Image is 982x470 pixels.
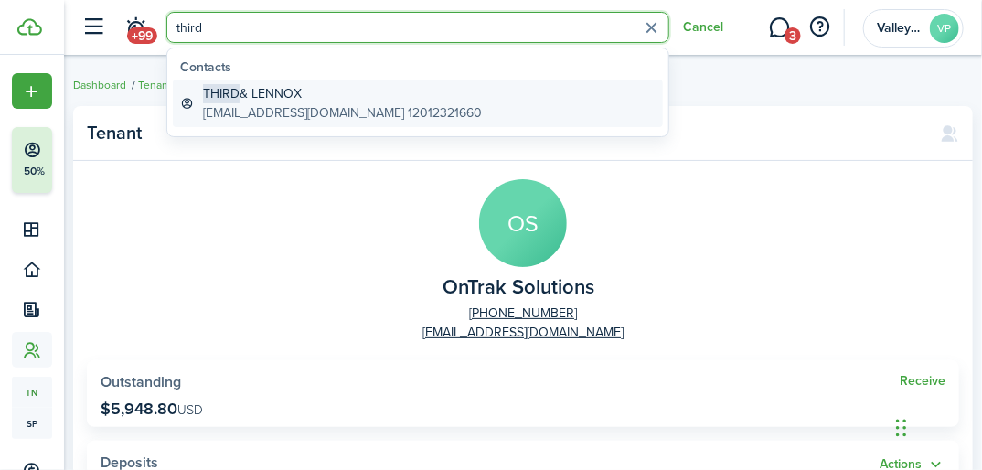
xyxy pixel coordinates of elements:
[101,371,181,392] span: Outstanding
[785,27,801,44] span: 3
[900,374,945,389] a: Receive
[73,77,126,93] a: Dashboard
[805,12,836,43] button: Open resource center
[17,18,42,36] img: TenantCloud
[23,164,46,179] p: 50%
[119,5,154,51] a: Notifications
[479,179,567,267] avatar-text: OS
[177,401,203,420] span: USD
[422,323,624,342] a: [EMAIL_ADDRESS][DOMAIN_NAME]
[930,14,959,43] avatar-text: VP
[77,10,112,45] button: Open sidebar
[203,103,482,123] global-search-item-description: [EMAIL_ADDRESS][DOMAIN_NAME] 12012321660
[896,401,907,455] div: Drag
[469,304,577,323] a: [PHONE_NUMBER]
[101,400,203,418] p: $5,948.80
[637,14,666,42] button: Clear search
[683,20,723,35] button: Cancel
[87,123,922,144] panel-main-title: Tenant
[891,382,982,470] iframe: Chat Widget
[203,84,240,103] span: THIRD
[203,84,482,103] global-search-item-title: & LENNOX
[12,127,164,193] button: 50%
[443,276,594,299] span: OnTrak Solutions
[180,58,663,77] global-search-list-title: Contacts
[763,5,797,51] a: Messaging
[12,408,52,439] a: sp
[877,22,923,35] span: Valley Park Properties
[12,73,52,109] button: Open menu
[12,377,52,408] a: tn
[127,27,157,44] span: +99
[138,77,177,93] a: Tenants
[173,80,663,127] a: THIRD& LENNOX[EMAIL_ADDRESS][DOMAIN_NAME] 12012321660
[166,12,669,43] input: Search for anything...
